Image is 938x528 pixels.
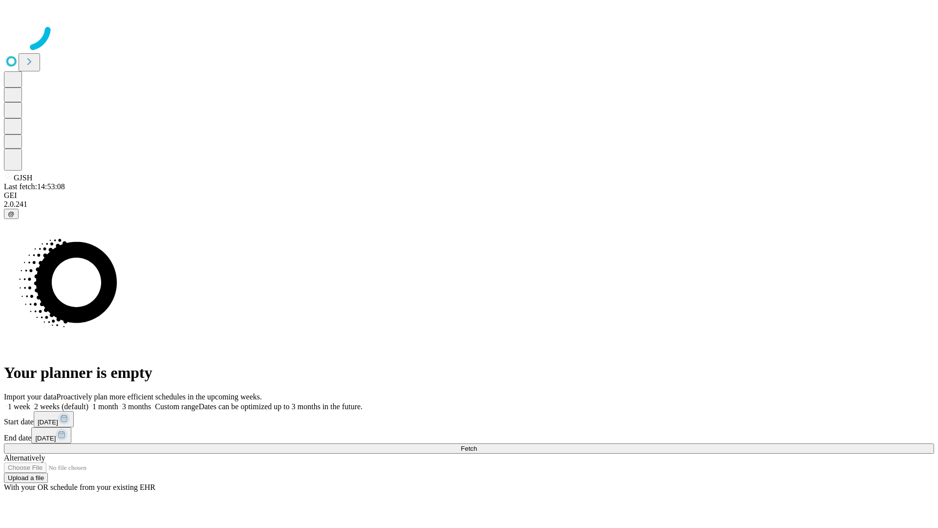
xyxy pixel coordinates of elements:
[34,411,74,427] button: [DATE]
[122,402,151,411] span: 3 months
[57,393,262,401] span: Proactively plan more efficient schedules in the upcoming weeks.
[4,191,934,200] div: GEI
[38,418,58,426] span: [DATE]
[35,435,56,442] span: [DATE]
[8,210,15,218] span: @
[4,411,934,427] div: Start date
[4,483,155,491] span: With your OR schedule from your existing EHR
[4,427,934,443] div: End date
[4,182,65,191] span: Last fetch: 14:53:08
[92,402,118,411] span: 1 month
[4,393,57,401] span: Import your data
[8,402,30,411] span: 1 week
[461,445,477,452] span: Fetch
[4,454,45,462] span: Alternatively
[155,402,198,411] span: Custom range
[4,209,19,219] button: @
[14,174,32,182] span: GJSH
[4,364,934,382] h1: Your planner is empty
[4,473,48,483] button: Upload a file
[199,402,362,411] span: Dates can be optimized up to 3 months in the future.
[4,200,934,209] div: 2.0.241
[31,427,71,443] button: [DATE]
[34,402,88,411] span: 2 weeks (default)
[4,443,934,454] button: Fetch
